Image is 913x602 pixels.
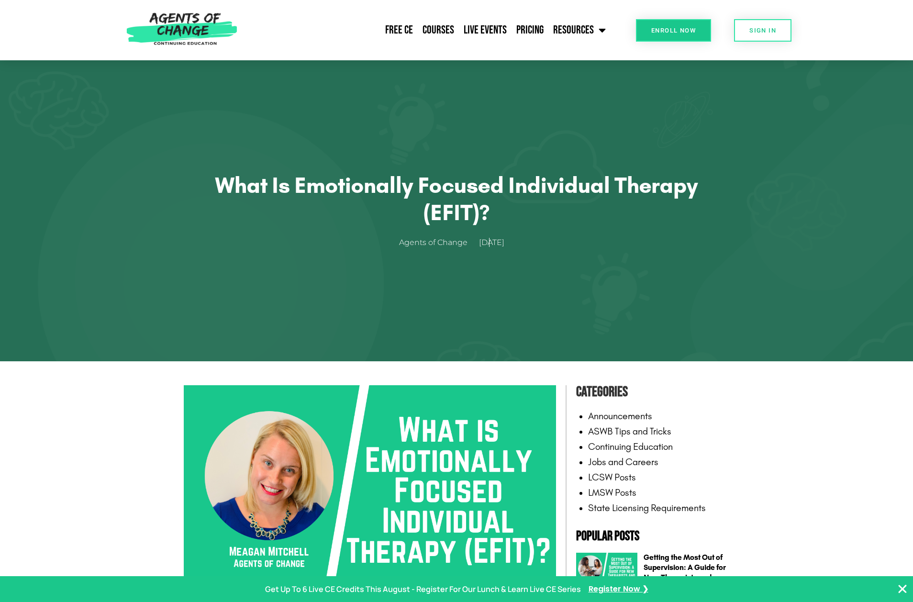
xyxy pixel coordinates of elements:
[651,27,696,33] span: Enroll Now
[265,582,581,596] p: Get Up To 6 Live CE Credits This August - Register For Our Lunch & Learn Live CE Series
[588,502,706,513] a: State Licensing Requirements
[576,553,637,587] img: Getting the Most Out of Supervision A Guide for New Therapists and Interns
[512,18,548,42] a: Pricing
[399,236,468,250] span: Agents of Change
[588,410,652,422] a: Announcements
[242,18,611,42] nav: Menu
[588,425,671,437] a: ASWB Tips and Tricks
[208,172,705,226] h1: What is Emotionally Focused Individual Therapy (EFIT)?
[749,27,776,33] span: SIGN IN
[479,236,514,250] a: [DATE]
[418,18,459,42] a: Courses
[459,18,512,42] a: Live Events
[576,380,729,403] h4: Categories
[636,19,711,42] a: Enroll Now
[734,19,791,42] a: SIGN IN
[897,583,908,595] button: Close Banner
[588,441,673,452] a: Continuing Education
[588,456,658,468] a: Jobs and Careers
[548,18,611,42] a: Resources
[399,236,477,250] a: Agents of Change
[588,471,636,483] a: LCSW Posts
[576,530,729,543] h2: Popular Posts
[589,582,648,596] a: Register Now ❯
[380,18,418,42] a: Free CE
[588,487,636,498] a: LMSW Posts
[479,238,504,247] time: [DATE]
[644,553,726,591] a: Getting the Most Out of Supervision: A Guide for New Therapists and Interns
